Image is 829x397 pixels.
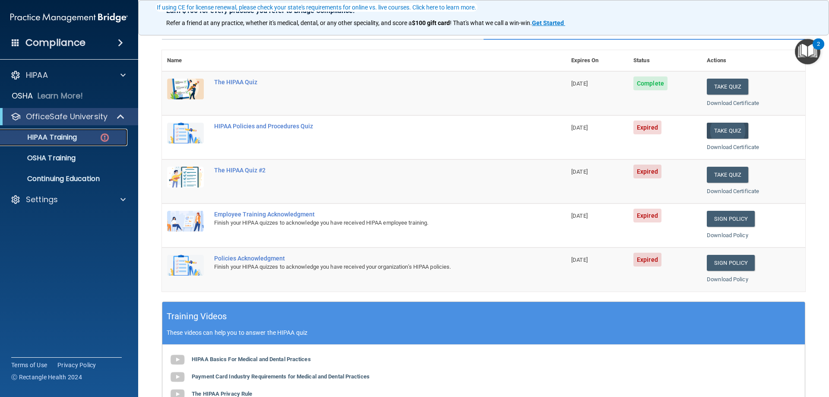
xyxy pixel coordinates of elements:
h4: Compliance [25,37,85,49]
p: HIPAA Training [6,133,77,142]
button: Open Resource Center, 2 new notifications [795,39,820,64]
span: [DATE] [571,213,588,219]
span: [DATE] [571,80,588,87]
div: Finish your HIPAA quizzes to acknowledge you have received HIPAA employee training. [214,218,523,228]
p: HIPAA [26,70,48,80]
a: Sign Policy [707,255,755,271]
div: HIPAA Policies and Procedures Quiz [214,123,523,130]
strong: $100 gift card [412,19,450,26]
div: If using CE for license renewal, please check your state's requirements for online vs. live cours... [157,4,476,10]
span: Expired [633,209,661,222]
button: Take Quiz [707,123,748,139]
a: Get Started [532,19,565,26]
p: Continuing Education [6,175,123,183]
b: HIPAA Basics For Medical and Dental Practices [192,356,311,362]
th: Status [628,50,702,71]
span: Expired [633,121,661,134]
p: OSHA [12,91,33,101]
a: Download Certificate [707,188,759,194]
strong: Get Started [532,19,564,26]
a: Privacy Policy [57,361,96,369]
th: Actions [702,50,805,71]
a: Download Certificate [707,100,759,106]
a: Terms of Use [11,361,47,369]
a: Sign Policy [707,211,755,227]
th: Expires On [566,50,628,71]
span: [DATE] [571,124,588,131]
b: Payment Card Industry Requirements for Medical and Dental Practices [192,373,370,380]
div: Employee Training Acknowledgment [214,211,523,218]
p: OfficeSafe University [26,111,108,122]
b: The HIPAA Privacy Rule [192,391,252,397]
div: Policies Acknowledgment [214,255,523,262]
a: Download Policy [707,232,748,238]
div: The HIPAA Quiz [214,79,523,86]
a: HIPAA [10,70,126,80]
a: Download Policy [707,276,748,283]
span: ! That's what we call a win-win. [450,19,532,26]
a: OfficeSafe University [10,111,125,122]
p: Settings [26,194,58,205]
span: Refer a friend at any practice, whether it's medical, dental, or any other speciality, and score a [166,19,412,26]
div: 2 [817,44,820,55]
h5: Training Videos [167,309,227,324]
img: danger-circle.6113f641.png [99,132,110,143]
span: [DATE] [571,257,588,263]
span: Complete [633,76,668,90]
img: gray_youtube_icon.38fcd6cc.png [169,351,186,368]
p: These videos can help you to answer the HIPAA quiz [167,329,801,336]
p: OSHA Training [6,154,76,162]
img: gray_youtube_icon.38fcd6cc.png [169,368,186,386]
a: Settings [10,194,126,205]
span: [DATE] [571,168,588,175]
button: If using CE for license renewal, please check your state's requirements for online vs. live cours... [155,3,478,12]
button: Take Quiz [707,167,748,183]
p: Earn $100 for every practice you refer to Bridge Compliance! [166,6,801,15]
p: Learn More! [38,91,83,101]
span: Ⓒ Rectangle Health 2024 [11,373,82,381]
div: The HIPAA Quiz #2 [214,167,523,174]
th: Name [162,50,209,71]
span: Expired [633,253,661,267]
button: Take Quiz [707,79,748,95]
a: Download Certificate [707,144,759,150]
span: Expired [633,165,661,178]
img: PMB logo [10,9,128,26]
div: Finish your HIPAA quizzes to acknowledge you have received your organization’s HIPAA policies. [214,262,523,272]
